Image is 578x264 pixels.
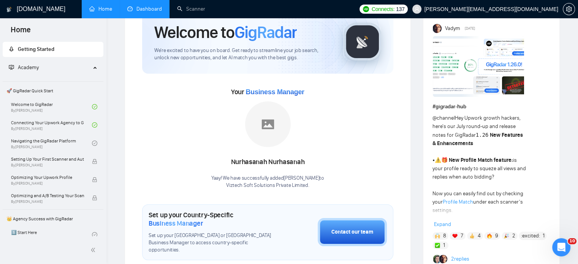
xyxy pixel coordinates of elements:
[92,177,97,182] span: lock
[433,24,442,33] img: Vadym
[441,157,448,163] span: 🎁
[433,36,524,97] img: F09AC4U7ATU-image.png
[11,174,84,181] span: Optimizing Your Upwork Profile
[331,228,373,236] div: Contact our team
[11,192,84,199] span: Optimizing and A/B Testing Your Scanner for Better Results
[495,232,498,240] span: 9
[92,141,97,146] span: check-circle
[344,23,382,61] img: gigradar-logo.png
[92,195,97,201] span: lock
[18,64,39,71] span: Academy
[90,246,98,254] span: double-left
[211,175,324,189] div: Yaay! We have successfully added [PERSON_NAME] to
[487,233,492,239] img: 🔥
[11,117,92,133] a: Connecting Your Upwork Agency to GigRadarBy[PERSON_NAME]
[11,98,92,115] a: Welcome to GigRadarBy[PERSON_NAME]
[3,42,103,57] li: Getting Started
[3,211,103,226] span: 👑 Agency Success with GigRadar
[5,24,37,40] span: Home
[92,159,97,164] span: lock
[89,6,112,12] a: homeHome
[432,115,455,121] span: @channel
[245,88,304,96] span: Business Manager
[234,22,297,43] span: GigRadar
[11,155,84,163] span: Setting Up Your First Scanner and Auto-Bidder
[449,157,513,163] strong: New Profile Match feature:
[432,103,550,111] h1: # gigradar-hub
[92,232,97,237] span: check-circle
[469,233,475,239] img: 👍
[434,221,451,228] span: Expand
[443,242,445,249] span: 1
[9,65,14,70] span: fund-projection-screen
[231,88,304,96] span: Your
[563,6,575,12] span: setting
[512,232,515,240] span: 2
[443,232,446,240] span: 8
[542,232,544,240] span: 1
[149,232,280,254] span: Set up your [GEOGRAPHIC_DATA] or [GEOGRAPHIC_DATA] Business Manager to access country-specific op...
[465,25,475,32] span: [DATE]
[245,101,291,147] img: placeholder.png
[521,232,540,240] span: :excited:
[11,163,84,168] span: By [PERSON_NAME]
[435,157,441,163] span: ⚠️
[460,232,463,240] span: 7
[363,6,369,12] img: upwork-logo.png
[154,22,297,43] h1: Welcome to
[9,46,14,52] span: rocket
[18,46,54,52] span: Getting Started
[149,219,203,228] span: Business Manager
[211,156,324,169] div: Nurhasanah Nurhasanah
[504,233,509,239] img: 🎉
[211,182,324,189] p: Viztech Soft Solutions Private Limited .
[435,243,440,248] img: ✅
[6,3,12,16] img: logo
[92,104,97,109] span: check-circle
[435,233,440,239] img: 🙌
[3,83,103,98] span: 🚀 GigRadar Quick Start
[92,122,97,128] span: check-circle
[478,232,481,240] span: 4
[11,226,92,243] a: 1️⃣ Start Here
[445,24,460,33] span: Vadym
[563,6,575,12] a: setting
[9,64,39,71] span: Academy
[414,6,420,12] span: user
[11,135,92,152] a: Navigating the GigRadar PlatformBy[PERSON_NAME]
[452,233,458,239] img: ❤️
[443,199,473,205] a: Profile Match
[563,3,575,15] button: setting
[552,238,570,256] iframe: Intercom live chat
[451,255,469,263] a: 2replies
[568,238,576,244] span: 10
[127,6,162,12] a: dashboardDashboard
[372,5,394,13] span: Connects:
[433,255,442,263] img: Alex B
[396,5,404,13] span: 137
[149,211,280,228] h1: Set up your Country-Specific
[318,218,387,246] button: Contact our team
[177,6,205,12] a: searchScanner
[154,47,331,62] span: We're excited to have you on board. Get ready to streamline your job search, unlock new opportuni...
[476,132,489,138] code: 1.26
[11,181,84,186] span: By [PERSON_NAME]
[11,199,84,204] span: By [PERSON_NAME]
